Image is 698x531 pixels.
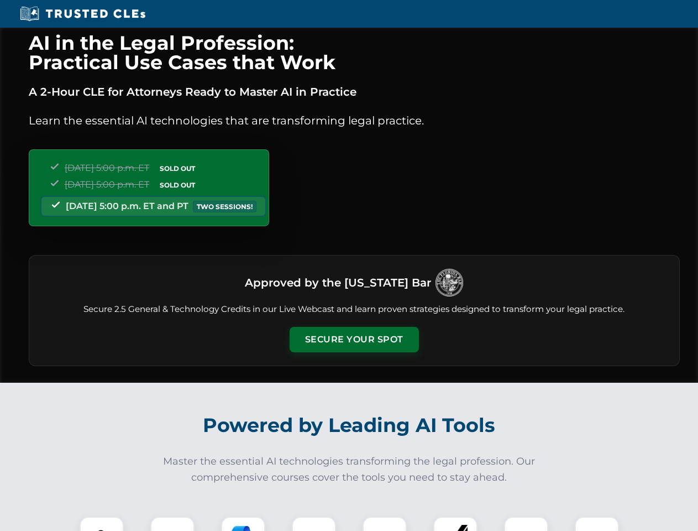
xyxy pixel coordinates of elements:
h3: Approved by the [US_STATE] Bar [245,273,431,293]
h2: Powered by Leading AI Tools [43,406,655,445]
img: Trusted CLEs [17,6,149,22]
p: Master the essential AI technologies transforming the legal profession. Our comprehensive courses... [156,454,543,486]
span: [DATE] 5:00 p.m. ET [65,179,149,190]
p: Secure 2.5 General & Technology Credits in our Live Webcast and learn proven strategies designed ... [43,303,666,316]
span: SOLD OUT [156,163,199,174]
p: A 2-Hour CLE for Attorneys Ready to Master AI in Practice [29,83,680,101]
p: Learn the essential AI technologies that are transforming legal practice. [29,112,680,129]
h1: AI in the Legal Profession: Practical Use Cases that Work [29,33,680,72]
span: [DATE] 5:00 p.m. ET [65,163,149,173]
button: Secure Your Spot [290,327,419,352]
img: Logo [435,269,463,296]
span: SOLD OUT [156,179,199,191]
